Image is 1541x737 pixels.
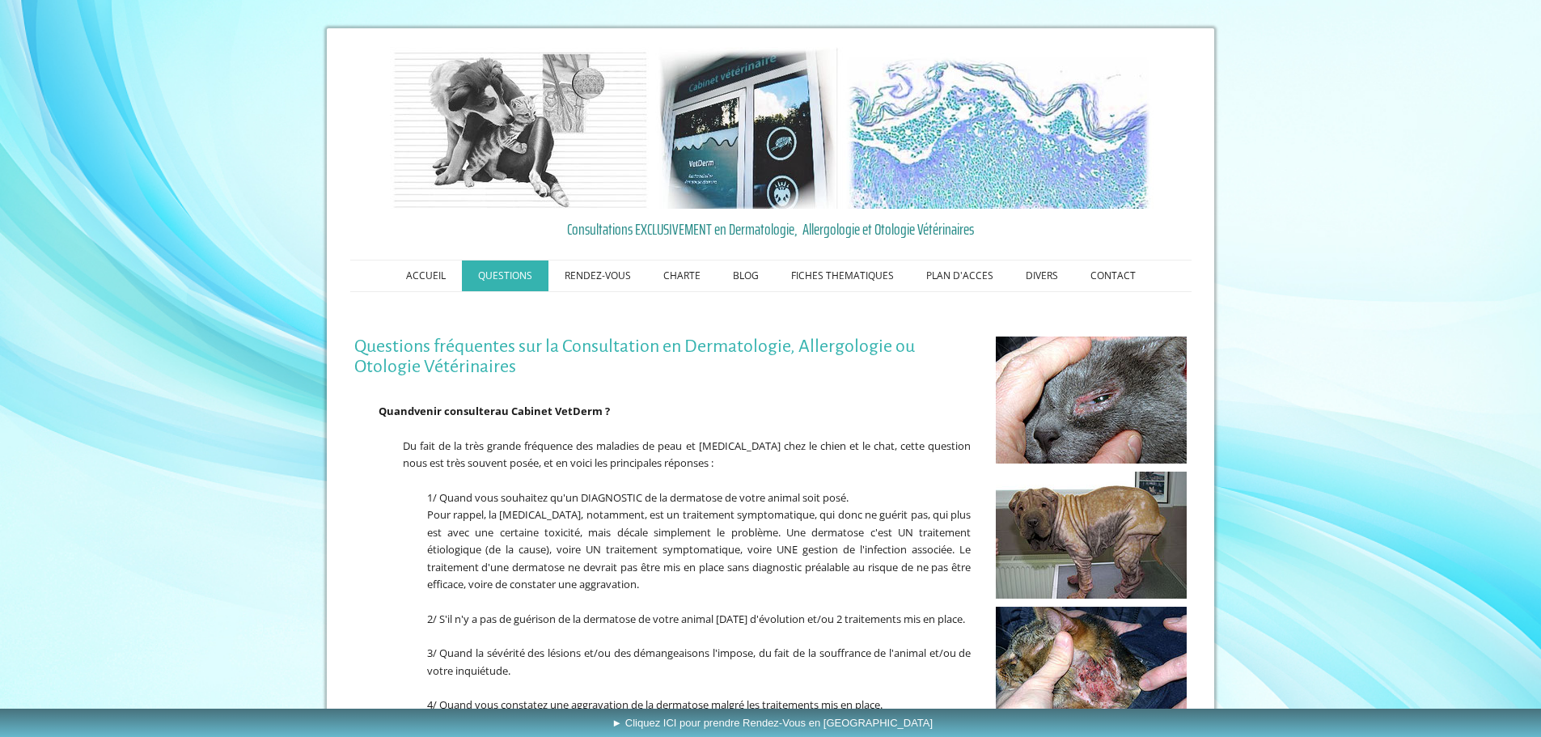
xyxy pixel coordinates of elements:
span: 1/ Quand vous souhaitez qu'un DIAGNOSTIC de la dermatose de votre animal soit posé. [427,490,849,505]
span: and [394,404,414,418]
span: Qu [379,404,394,418]
a: CHARTE [647,260,717,291]
span: 4/ Quand vous constatez une aggravation de la dermatose malgré les traitements mis en place. [427,697,883,712]
a: BLOG [717,260,775,291]
span: et VetDerm ? [541,404,610,418]
span: 3/ Quand la sévérité des lésions et/ou des démangeaisons l'impose, du fait de la souffrance de l'... [427,646,972,678]
span: ► Cliquez ICI pour prendre Rendez-Vous en [GEOGRAPHIC_DATA] [612,717,933,729]
span: venir consulter [414,404,495,418]
a: DIVERS [1010,260,1074,291]
a: RENDEZ-VOUS [548,260,647,291]
span: 2/ S'il n'y a pas de guérison de la dermatose de votre animal [DATE] d'évolution et/ou 2 traiteme... [427,612,965,626]
a: FICHES THEMATIQUES [775,260,910,291]
h1: Questions fréquentes sur la Consultation en Dermatologie, Allergologie ou Otologie Vétérinaires [354,337,972,377]
a: PLAN D'ACCES [910,260,1010,291]
a: QUESTIONS [462,260,548,291]
span: au Cabin [495,404,541,418]
span: Pour rappel, la [MEDICAL_DATA], notamment, est un traitement symptomatique, qui donc ne guérit pa... [427,507,972,591]
a: ACCUEIL [390,260,462,291]
span: Du fait de la très grande fréquence des maladies de peau et [MEDICAL_DATA] chez le chien et le ch... [403,438,972,471]
a: Consultations EXCLUSIVEMENT en Dermatologie, Allergologie et Otologie Vétérinaires [354,217,1188,241]
a: CONTACT [1074,260,1152,291]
